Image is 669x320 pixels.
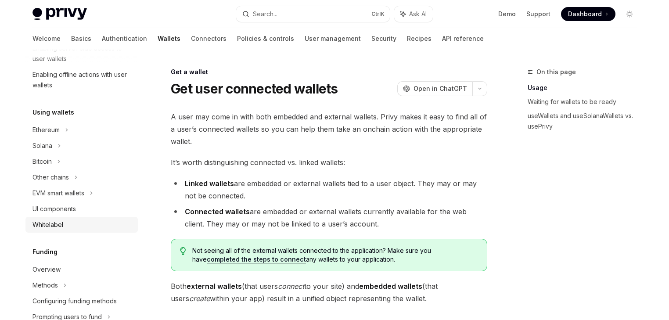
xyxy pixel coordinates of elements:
div: Configuring funding methods [32,296,117,306]
a: Basics [71,28,91,49]
div: Solana [32,140,52,151]
a: Policies & controls [237,28,294,49]
span: Not seeing all of the external wallets connected to the application? Make sure you have any walle... [192,246,478,264]
span: Ask AI [409,10,427,18]
a: Demo [498,10,516,18]
div: Search... [253,9,277,19]
strong: embedded wallets [359,282,422,291]
a: Waiting for wallets to be ready [528,95,644,109]
a: API reference [442,28,484,49]
span: Dashboard [568,10,602,18]
a: Usage [528,81,644,95]
a: Authentication [102,28,147,49]
div: Get a wallet [171,68,487,76]
div: Enabling offline actions with user wallets [32,69,133,90]
a: Wallets [158,28,180,49]
li: are embedded or external wallets tied to a user object. They may or may not be connected. [171,177,487,202]
span: Open in ChatGPT [414,84,467,93]
span: A user may come in with both embedded and external wallets. Privy makes it easy to find all of a ... [171,111,487,147]
a: Welcome [32,28,61,49]
a: Overview [25,262,138,277]
div: Methods [32,280,58,291]
a: Support [526,10,550,18]
button: Open in ChatGPT [397,81,472,96]
a: useWallets and useSolanaWallets vs. usePrivy [528,109,644,133]
strong: Linked wallets [185,179,234,188]
a: completed the steps to connect [207,255,306,263]
div: Bitcoin [32,156,52,167]
h1: Get user connected wallets [171,81,338,97]
a: Security [371,28,396,49]
a: Dashboard [561,7,615,21]
a: Connectors [191,28,227,49]
button: Toggle dark mode [622,7,637,21]
span: On this page [536,67,576,77]
span: Both (that users to your site) and (that users within your app) result in a unified object repres... [171,280,487,305]
a: User management [305,28,361,49]
a: Enabling offline actions with user wallets [25,67,138,93]
button: Search...CtrlK [236,6,390,22]
div: Ethereum [32,125,60,135]
button: Ask AI [394,6,433,22]
svg: Tip [180,247,186,255]
a: Configuring funding methods [25,293,138,309]
div: Whitelabel [32,219,63,230]
div: Other chains [32,172,69,183]
strong: external wallets [187,282,242,291]
li: are embedded or external wallets currently available for the web client. They may or may not be l... [171,205,487,230]
strong: Connected wallets [185,207,250,216]
a: UI components [25,201,138,217]
a: Recipes [407,28,432,49]
h5: Funding [32,247,58,257]
div: Overview [32,264,61,275]
span: It’s worth distinguishing connected vs. linked wallets: [171,156,487,169]
span: Ctrl K [371,11,385,18]
em: create [189,294,210,303]
h5: Using wallets [32,107,74,118]
em: connect [278,282,304,291]
div: UI components [32,204,76,214]
div: EVM smart wallets [32,188,84,198]
img: light logo [32,8,87,20]
a: Whitelabel [25,217,138,233]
